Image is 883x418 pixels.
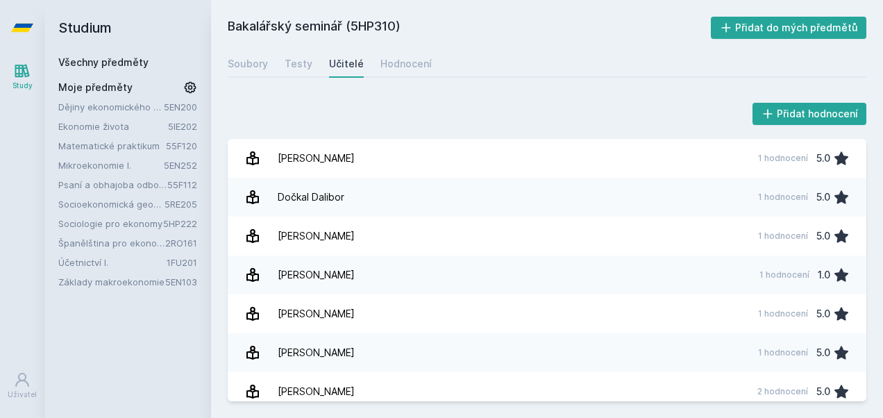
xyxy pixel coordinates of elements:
[278,183,344,211] div: Dočkal Dalibor
[818,261,830,289] div: 1.0
[752,103,867,125] button: Přidat hodnocení
[228,50,268,78] a: Soubory
[12,81,33,91] div: Study
[711,17,867,39] button: Přidat do mých předmětů
[278,222,355,250] div: [PERSON_NAME]
[816,339,830,367] div: 5.0
[168,121,197,132] a: 5IE202
[58,158,164,172] a: Mikroekonomie I.
[278,300,355,328] div: [PERSON_NAME]
[758,308,808,319] div: 1 hodnocení
[228,178,866,217] a: Dočkal Dalibor 1 hodnocení 5.0
[58,197,165,211] a: Socioekonomická geografie
[3,56,42,98] a: Study
[278,378,355,406] div: [PERSON_NAME]
[285,50,312,78] a: Testy
[329,50,364,78] a: Učitelé
[3,365,42,407] a: Uživatel
[58,178,167,192] a: Psaní a obhajoba odborné práce
[816,183,830,211] div: 5.0
[163,218,197,229] a: 5HP222
[228,294,866,333] a: [PERSON_NAME] 1 hodnocení 5.0
[816,300,830,328] div: 5.0
[164,101,197,112] a: 5EN200
[164,160,197,171] a: 5EN252
[58,81,133,94] span: Moje předměty
[329,57,364,71] div: Učitelé
[758,231,808,242] div: 1 hodnocení
[8,390,37,400] div: Uživatel
[816,144,830,172] div: 5.0
[228,333,866,372] a: [PERSON_NAME] 1 hodnocení 5.0
[228,256,866,294] a: [PERSON_NAME] 1 hodnocení 1.0
[816,378,830,406] div: 5.0
[380,50,432,78] a: Hodnocení
[278,144,355,172] div: [PERSON_NAME]
[758,153,808,164] div: 1 hodnocení
[58,275,165,289] a: Základy makroekonomie
[278,339,355,367] div: [PERSON_NAME]
[758,347,808,358] div: 1 hodnocení
[165,199,197,210] a: 5RE205
[228,139,866,178] a: [PERSON_NAME] 1 hodnocení 5.0
[757,386,808,397] div: 2 hodnocení
[58,256,167,269] a: Účetnictví I.
[165,276,197,287] a: 5EN103
[166,140,197,151] a: 55F120
[758,192,808,203] div: 1 hodnocení
[58,56,149,68] a: Všechny předměty
[58,217,163,231] a: Sociologie pro ekonomy
[58,119,168,133] a: Ekonomie života
[58,100,164,114] a: Dějiny ekonomického myšlení
[167,257,197,268] a: 1FU201
[165,237,197,249] a: 2RO161
[58,236,165,250] a: Španělština pro ekonomy - základní úroveň 1 (A0/A1)
[759,269,809,281] div: 1 hodnocení
[278,261,355,289] div: [PERSON_NAME]
[228,217,866,256] a: [PERSON_NAME] 1 hodnocení 5.0
[58,139,166,153] a: Matematické praktikum
[285,57,312,71] div: Testy
[228,372,866,411] a: [PERSON_NAME] 2 hodnocení 5.0
[228,17,711,39] h2: Bakalářský seminář (5HP310)
[380,57,432,71] div: Hodnocení
[167,179,197,190] a: 55F112
[816,222,830,250] div: 5.0
[228,57,268,71] div: Soubory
